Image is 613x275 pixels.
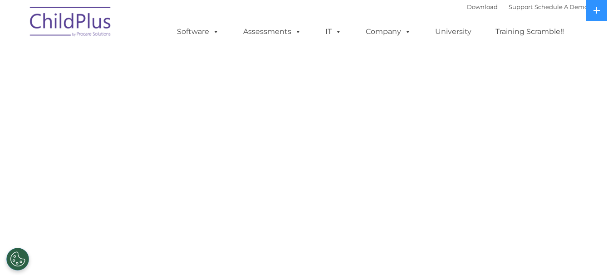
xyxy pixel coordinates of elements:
[25,0,116,46] img: ChildPlus by Procare Solutions
[168,23,228,41] a: Software
[509,3,533,10] a: Support
[426,23,481,41] a: University
[486,23,573,41] a: Training Scramble!!
[535,3,588,10] a: Schedule A Demo
[467,3,588,10] font: |
[357,23,420,41] a: Company
[6,248,29,270] button: Cookies Settings
[316,23,351,41] a: IT
[234,23,310,41] a: Assessments
[467,3,498,10] a: Download
[568,232,613,275] iframe: Chat Widget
